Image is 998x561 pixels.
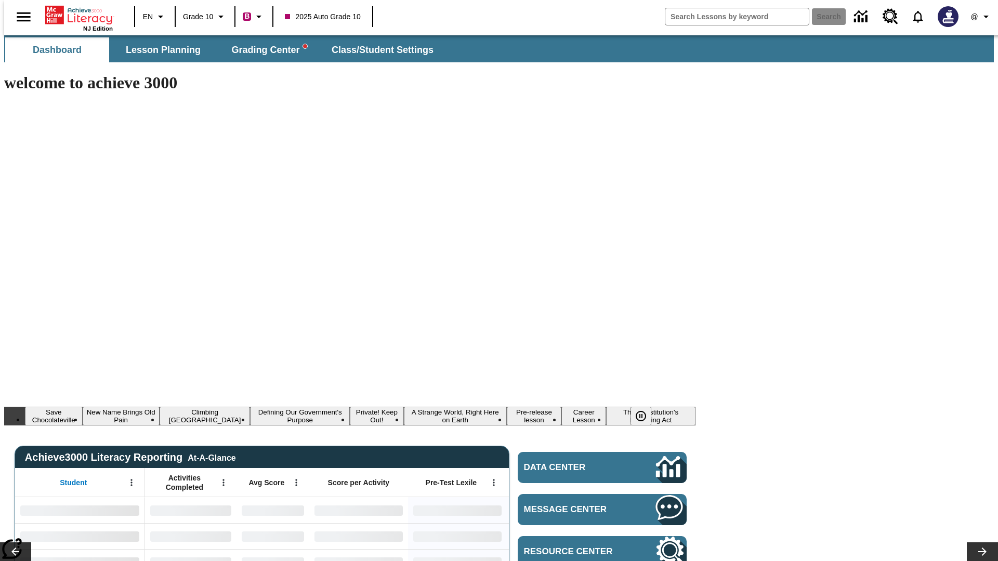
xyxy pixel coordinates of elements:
[183,11,213,22] span: Grade 10
[150,473,219,492] span: Activities Completed
[606,407,695,425] button: Slide 9 The Constitution's Balancing Act
[665,8,809,25] input: search field
[404,407,507,425] button: Slide 6 A Strange World, Right Here on Earth
[143,11,153,22] span: EN
[237,523,309,549] div: No Data,
[4,35,994,62] div: SubNavbar
[160,407,251,425] button: Slide 3 Climbing Mount Tai
[126,44,201,56] span: Lesson Planning
[426,478,477,487] span: Pre-Test Lexile
[25,451,236,463] span: Achieve3000 Literacy Reporting
[244,10,249,23] span: B
[179,7,231,26] button: Grade: Grade 10, Select a grade
[237,497,309,523] div: No Data,
[967,542,998,561] button: Lesson carousel, Next
[33,44,82,56] span: Dashboard
[231,44,307,56] span: Grading Center
[216,475,231,490] button: Open Menu
[45,5,113,25] a: Home
[111,37,215,62] button: Lesson Planning
[631,407,662,425] div: Pause
[8,2,39,32] button: Open side menu
[25,407,83,425] button: Slide 1 Save Chocolateville
[561,407,606,425] button: Slide 8 Career Lesson
[5,37,109,62] button: Dashboard
[507,407,562,425] button: Slide 7 Pre-release lesson
[328,478,390,487] span: Score per Activity
[631,407,651,425] button: Pause
[250,407,350,425] button: Slide 4 Defining Our Government's Purpose
[138,7,172,26] button: Language: EN, Select a language
[239,7,269,26] button: Boost Class color is violet red. Change class color
[83,407,160,425] button: Slide 2 New Name Brings Old Pain
[83,25,113,32] span: NJ Edition
[518,452,687,483] a: Data Center
[145,497,237,523] div: No Data,
[965,7,998,26] button: Profile/Settings
[904,3,931,30] a: Notifications
[931,3,965,30] button: Select a new avatar
[248,478,284,487] span: Avg Score
[518,494,687,525] a: Message Center
[285,11,360,22] span: 2025 Auto Grade 10
[4,73,695,92] h1: welcome to achieve 3000
[350,407,404,425] button: Slide 5 Private! Keep Out!
[524,504,625,515] span: Message Center
[938,6,958,27] img: Avatar
[848,3,876,31] a: Data Center
[288,475,304,490] button: Open Menu
[876,3,904,31] a: Resource Center, Will open in new tab
[45,4,113,32] div: Home
[524,546,625,557] span: Resource Center
[332,44,434,56] span: Class/Student Settings
[217,37,321,62] button: Grading Center
[4,37,443,62] div: SubNavbar
[323,37,442,62] button: Class/Student Settings
[188,451,235,463] div: At-A-Glance
[970,11,978,22] span: @
[303,44,307,48] svg: writing assistant alert
[145,523,237,549] div: No Data,
[124,475,139,490] button: Open Menu
[524,462,621,473] span: Data Center
[60,478,87,487] span: Student
[486,475,502,490] button: Open Menu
